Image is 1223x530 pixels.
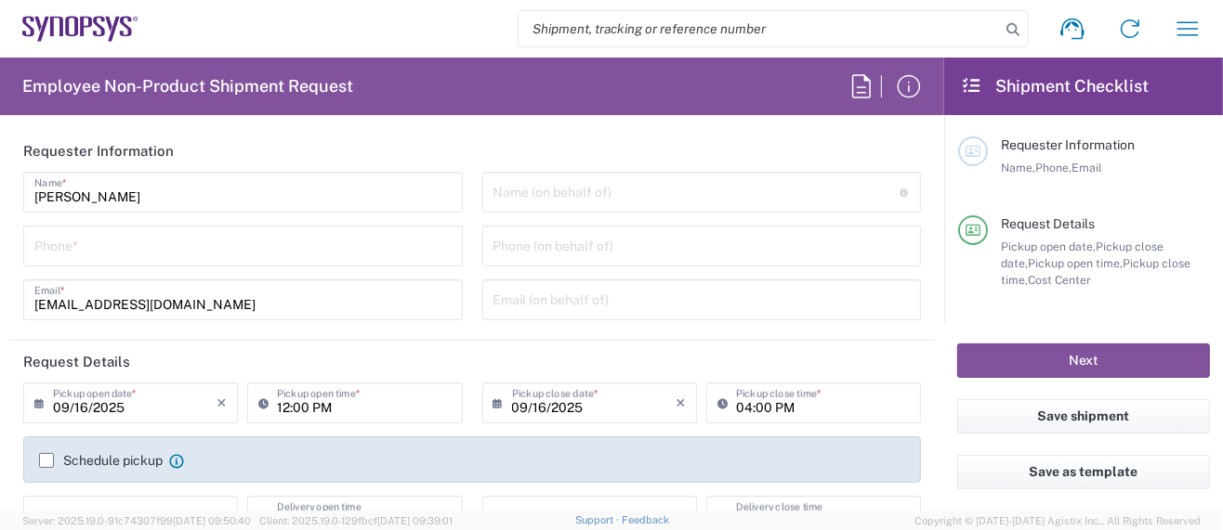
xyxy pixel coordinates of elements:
[22,515,251,526] span: Server: 2025.19.0-91c74307f99
[961,75,1149,97] h2: Shipment Checklist
[622,514,669,525] a: Feedback
[259,515,453,526] span: Client: 2025.19.0-129fbcf
[957,399,1210,433] button: Save shipment
[957,455,1210,489] button: Save as template
[217,388,227,418] i: ×
[39,453,163,468] label: Schedule pickup
[23,142,174,161] h2: Requester Information
[173,515,251,526] span: [DATE] 09:50:40
[1072,161,1102,175] span: Email
[22,75,353,97] h2: Employee Non-Product Shipment Request
[957,343,1210,378] button: Next
[914,512,1201,529] span: Copyright © [DATE]-[DATE] Agistix Inc., All Rights Reserved
[1001,137,1135,152] span: Requester Information
[1028,273,1091,287] span: Cost Center
[676,388,686,418] i: ×
[1035,161,1072,175] span: Phone,
[1001,161,1035,175] span: Name,
[1001,216,1095,231] span: Request Details
[575,514,622,525] a: Support
[1001,239,1096,253] span: Pickup open date,
[23,353,130,371] h2: Request Details
[1028,256,1123,270] span: Pickup open time,
[377,515,453,526] span: [DATE] 09:39:01
[519,11,1000,46] input: Shipment, tracking or reference number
